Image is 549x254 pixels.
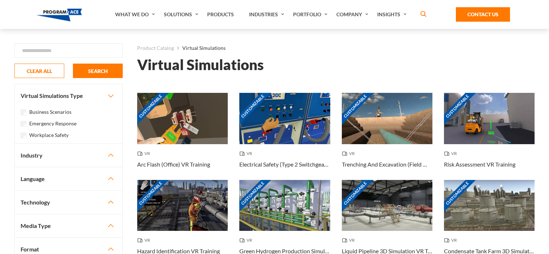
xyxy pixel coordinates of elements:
a: Contact Us [456,7,510,22]
button: Media Type [15,214,122,237]
input: Emergency Response [21,121,26,127]
span: VR [239,150,255,157]
button: CLEAR ALL [14,64,64,78]
input: Workplace Safety [21,133,26,138]
a: Customizable Thumbnail - Trenching And Excavation (Field Work) VR Training VR Trenching And Excav... [342,93,432,180]
label: Emergency Response [29,120,77,128]
label: Workplace Safety [29,131,69,139]
label: Business Scenarios [29,108,71,116]
h3: Risk Assessment VR Training [444,160,515,169]
a: Customizable Thumbnail - Electrical Safety (Type 2 Switchgear) VR Training VR Electrical Safety (... [239,93,330,180]
h3: Arc Flash (Office) VR Training [137,160,210,169]
span: VR [342,237,358,244]
a: Product Catalog [137,43,174,53]
h3: Electrical Safety (Type 2 Switchgear) VR Training [239,160,330,169]
button: Virtual Simulations Type [15,84,122,107]
a: Customizable Thumbnail - Arc Flash (Office) VR Training VR Arc Flash (Office) VR Training [137,93,228,180]
span: VR [444,237,460,244]
input: Business Scenarios [21,109,26,115]
button: Language [15,167,122,190]
h1: Virtual Simulations [137,59,264,71]
h3: Trenching And Excavation (Field Work) VR Training [342,160,432,169]
span: VR [239,237,255,244]
span: VR [137,237,153,244]
img: Program-Ace [36,9,82,21]
nav: breadcrumb [137,43,535,53]
li: Virtual Simulations [174,43,226,53]
button: Industry [15,144,122,167]
a: Customizable Thumbnail - Risk Assessment VR Training VR Risk Assessment VR Training [444,93,535,180]
span: VR [137,150,153,157]
button: Technology [15,191,122,214]
span: VR [444,150,460,157]
span: VR [342,150,358,157]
